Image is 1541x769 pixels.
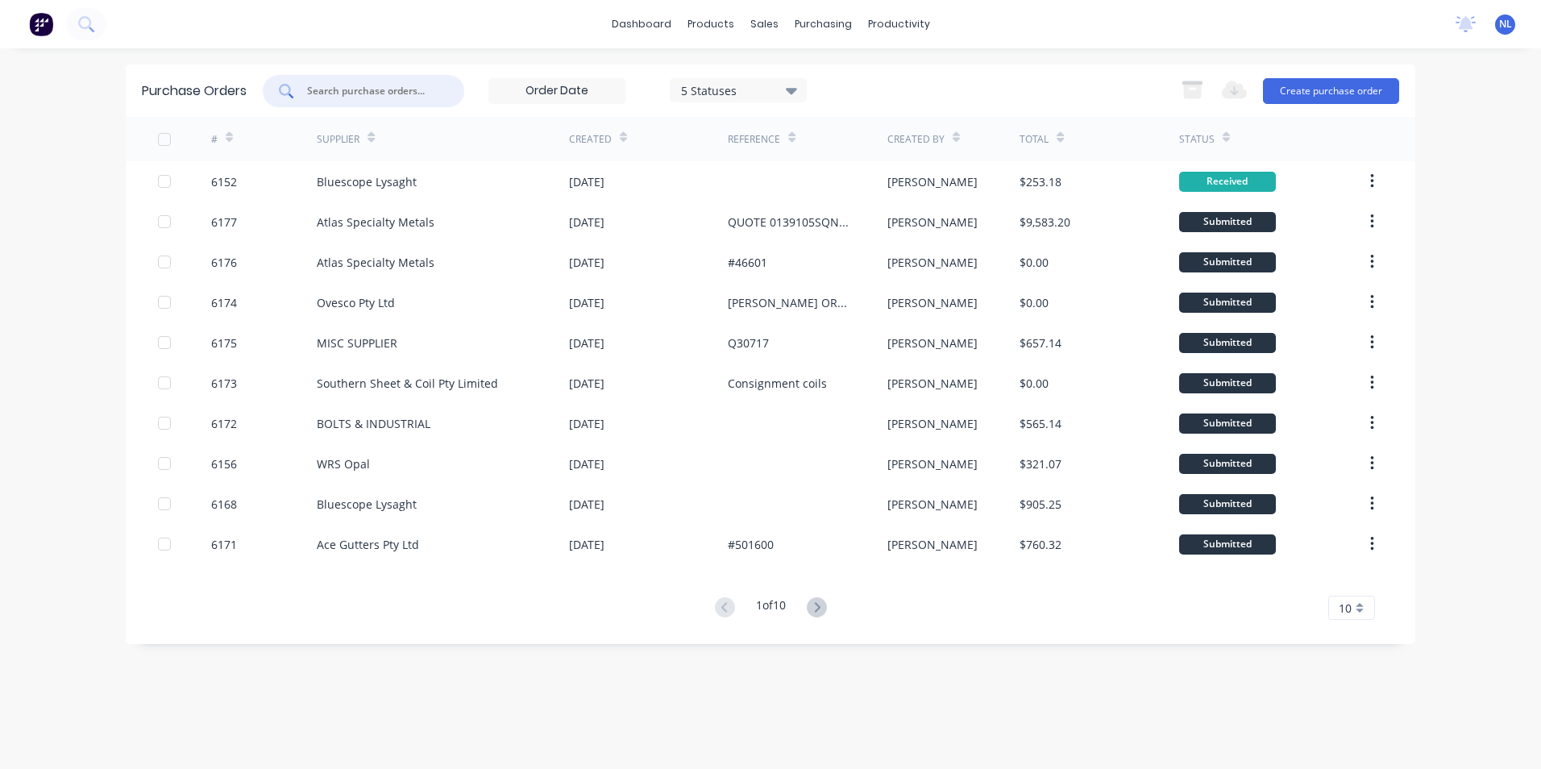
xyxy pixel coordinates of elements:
[569,375,604,392] div: [DATE]
[728,214,854,231] div: QUOTE 0139105SQNW-1
[604,12,679,36] a: dashboard
[728,375,827,392] div: Consignment coils
[1179,333,1276,353] div: Submitted
[317,536,419,553] div: Ace Gutters Pty Ltd
[1179,534,1276,555] div: Submitted
[1020,415,1061,432] div: $565.14
[1179,293,1276,313] div: Submitted
[317,254,434,271] div: Atlas Specialty Metals
[1179,132,1215,147] div: Status
[569,132,612,147] div: Created
[1179,454,1276,474] div: Submitted
[1179,494,1276,514] div: Submitted
[1179,252,1276,272] div: Submitted
[317,375,498,392] div: Southern Sheet & Coil Pty Limited
[728,132,780,147] div: Reference
[1179,212,1276,232] div: Submitted
[887,173,978,190] div: [PERSON_NAME]
[887,254,978,271] div: [PERSON_NAME]
[211,455,237,472] div: 6156
[1179,414,1276,434] div: Submitted
[787,12,860,36] div: purchasing
[317,415,430,432] div: BOLTS & INDUSTRIAL
[211,335,237,351] div: 6175
[1020,455,1061,472] div: $321.07
[317,214,434,231] div: Atlas Specialty Metals
[887,496,978,513] div: [PERSON_NAME]
[305,83,439,99] input: Search purchase orders...
[1020,496,1061,513] div: $905.25
[887,132,945,147] div: Created By
[142,81,247,101] div: Purchase Orders
[756,596,786,620] div: 1 of 10
[211,375,237,392] div: 6173
[29,12,53,36] img: Factory
[317,455,370,472] div: WRS Opal
[317,294,395,311] div: Ovesco Pty Ltd
[1020,294,1049,311] div: $0.00
[211,254,237,271] div: 6176
[1179,373,1276,393] div: Submitted
[1020,536,1061,553] div: $760.32
[887,536,978,553] div: [PERSON_NAME]
[1020,375,1049,392] div: $0.00
[211,173,237,190] div: 6152
[1179,172,1276,192] div: Received
[211,415,237,432] div: 6172
[728,536,774,553] div: #501600
[679,12,742,36] div: products
[1339,600,1352,617] span: 10
[1020,254,1049,271] div: $0.00
[1499,17,1512,31] span: NL
[569,335,604,351] div: [DATE]
[569,173,604,190] div: [DATE]
[887,375,978,392] div: [PERSON_NAME]
[211,132,218,147] div: #
[569,536,604,553] div: [DATE]
[728,254,767,271] div: #46601
[860,12,938,36] div: productivity
[569,455,604,472] div: [DATE]
[742,12,787,36] div: sales
[569,415,604,432] div: [DATE]
[569,254,604,271] div: [DATE]
[887,335,978,351] div: [PERSON_NAME]
[569,294,604,311] div: [DATE]
[728,294,854,311] div: [PERSON_NAME] ORDERS
[681,81,796,98] div: 5 Statuses
[211,496,237,513] div: 6168
[317,173,417,190] div: Bluescope Lysaght
[317,335,397,351] div: MISC SUPPLIER
[211,214,237,231] div: 6177
[1020,132,1049,147] div: Total
[887,294,978,311] div: [PERSON_NAME]
[887,214,978,231] div: [PERSON_NAME]
[569,214,604,231] div: [DATE]
[489,79,625,103] input: Order Date
[211,536,237,553] div: 6171
[1020,214,1070,231] div: $9,583.20
[317,132,359,147] div: Supplier
[887,415,978,432] div: [PERSON_NAME]
[211,294,237,311] div: 6174
[317,496,417,513] div: Bluescope Lysaght
[1263,78,1399,104] button: Create purchase order
[1020,173,1061,190] div: $253.18
[1020,335,1061,351] div: $657.14
[728,335,769,351] div: Q30717
[569,496,604,513] div: [DATE]
[887,455,978,472] div: [PERSON_NAME]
